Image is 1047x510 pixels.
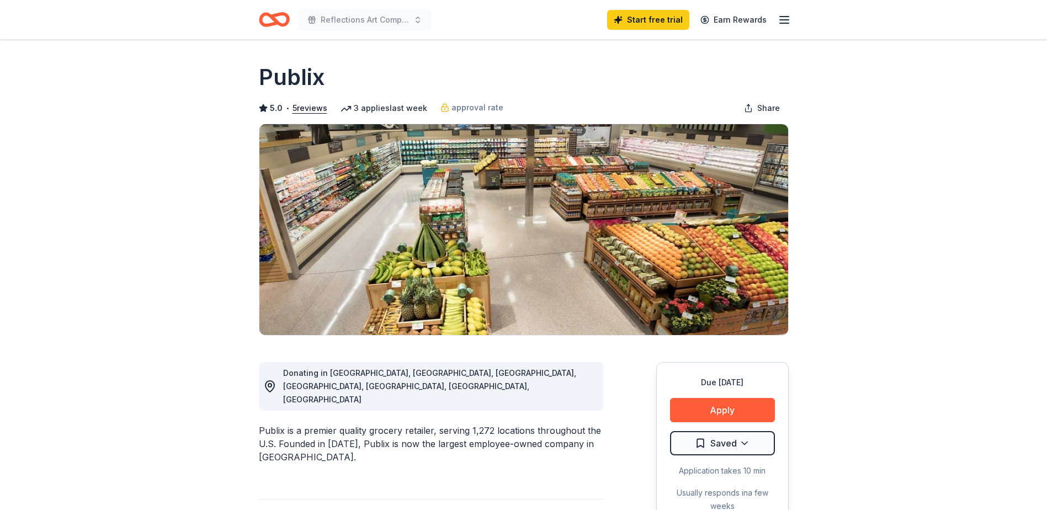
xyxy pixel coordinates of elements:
[293,102,327,115] button: 5reviews
[285,104,289,113] span: •
[451,101,503,114] span: approval rate
[259,62,325,93] h1: Publix
[735,97,789,119] button: Share
[321,13,409,26] span: Reflections Art Competition
[670,464,775,477] div: Application takes 10 min
[283,368,576,404] span: Donating in [GEOGRAPHIC_DATA], [GEOGRAPHIC_DATA], [GEOGRAPHIC_DATA], [GEOGRAPHIC_DATA], [GEOGRAPH...
[694,10,773,30] a: Earn Rewards
[440,101,503,114] a: approval rate
[299,9,431,31] button: Reflections Art Competition
[670,398,775,422] button: Apply
[270,102,283,115] span: 5.0
[341,102,427,115] div: 3 applies last week
[670,431,775,455] button: Saved
[670,376,775,389] div: Due [DATE]
[259,124,788,335] img: Image for Publix
[607,10,689,30] a: Start free trial
[259,7,290,33] a: Home
[710,436,737,450] span: Saved
[259,424,603,464] div: Publix is a premier quality grocery retailer, serving 1,272 locations throughout the U.S. Founded...
[757,102,780,115] span: Share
